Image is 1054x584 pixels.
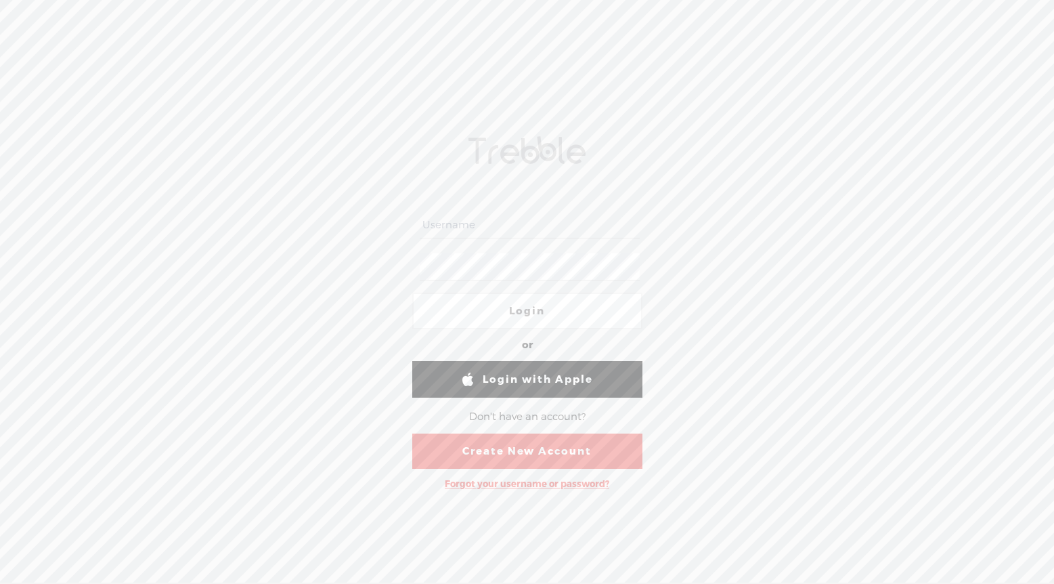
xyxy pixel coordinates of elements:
a: Login with Apple [412,361,642,398]
div: or [522,335,533,356]
a: Login [412,293,642,329]
div: Forgot your username or password? [438,472,616,497]
div: Don't have an account? [469,402,586,431]
a: Create New Account [412,434,642,469]
input: Username [420,212,640,238]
